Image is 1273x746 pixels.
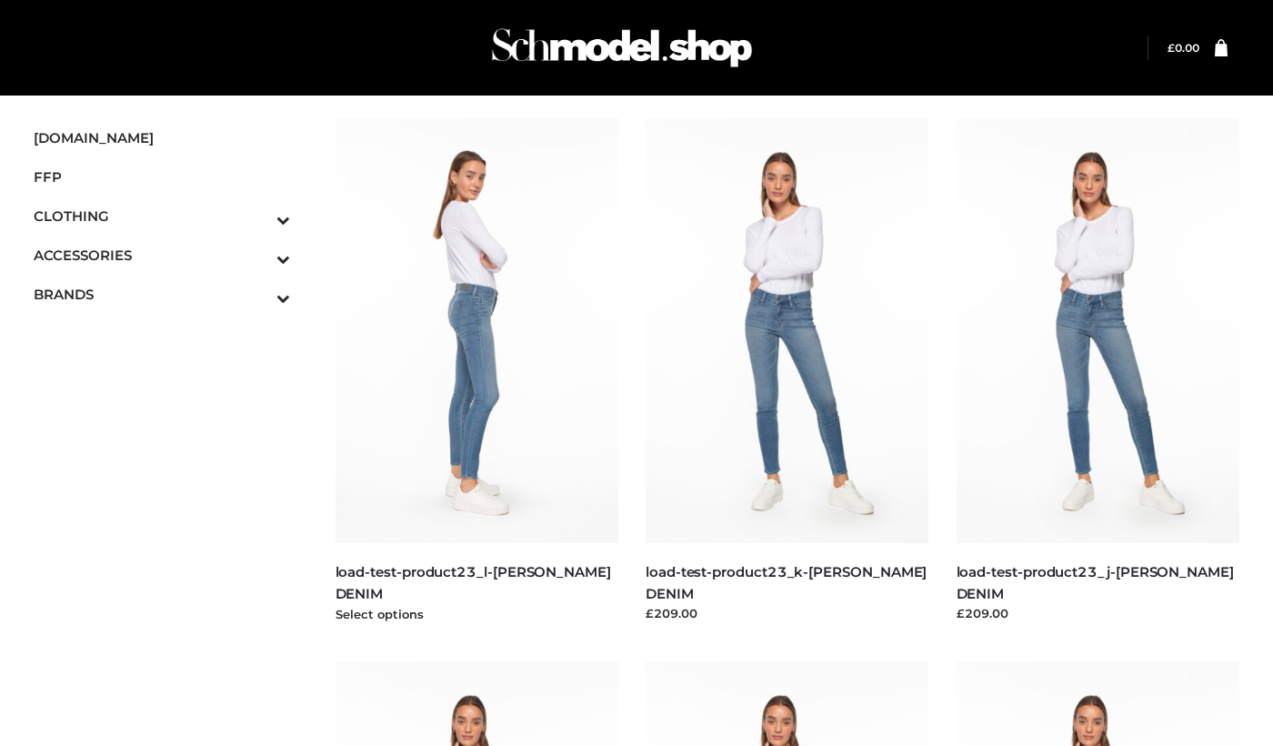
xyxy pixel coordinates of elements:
img: load-test-product23_j-PARKER SMITH DENIM [957,118,1240,543]
button: Toggle Submenu [226,197,290,236]
img: Schmodel Admin 964 [486,12,758,84]
a: BRANDSToggle Submenu [34,275,290,314]
bdi: 0.00 [1168,41,1199,55]
a: FFP [34,157,290,197]
span: £ [1168,41,1175,55]
a: load-test-product23_k-[PERSON_NAME] DENIM [646,563,927,601]
a: [DOMAIN_NAME] [34,118,290,157]
span: CLOTHING [34,206,290,227]
span: FFP [34,166,290,187]
div: £209.00 [957,604,1240,622]
a: ACCESSORIESToggle Submenu [34,236,290,275]
span: BRANDS [34,284,290,305]
span: ACCESSORIES [34,245,290,266]
button: Toggle Submenu [226,275,290,314]
a: load-test-product23_j-[PERSON_NAME] DENIM [957,563,1234,601]
button: Toggle Submenu [226,236,290,275]
img: load-test-product23_k-PARKER SMITH DENIM [646,118,929,543]
a: Select options [336,607,424,621]
a: CLOTHINGToggle Submenu [34,197,290,236]
div: £209.00 [646,604,929,622]
span: [DOMAIN_NAME] [34,127,290,148]
a: £0.00 [1168,41,1199,55]
a: load-test-product23_l-[PERSON_NAME] DENIM [336,563,611,601]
